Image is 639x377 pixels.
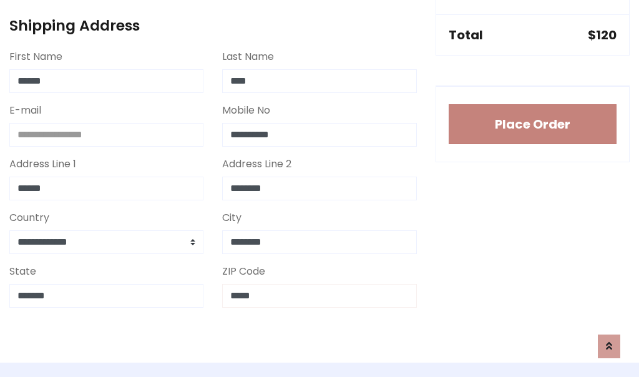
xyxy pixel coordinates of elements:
label: Address Line 2 [222,157,291,172]
h5: Total [449,27,483,42]
label: Country [9,210,49,225]
label: E-mail [9,103,41,118]
label: Last Name [222,49,274,64]
h4: Shipping Address [9,17,417,34]
span: 120 [596,26,617,44]
label: Mobile No [222,103,270,118]
label: ZIP Code [222,264,265,279]
h5: $ [588,27,617,42]
label: State [9,264,36,279]
label: Address Line 1 [9,157,76,172]
button: Place Order [449,104,617,144]
label: City [222,210,241,225]
label: First Name [9,49,62,64]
